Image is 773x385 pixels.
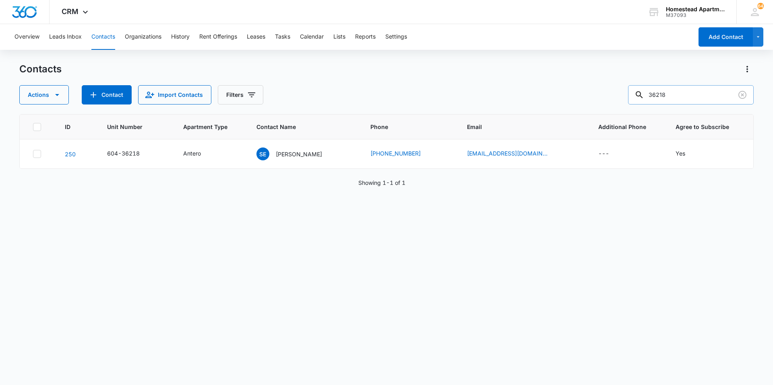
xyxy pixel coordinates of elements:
[49,24,82,50] button: Leads Inbox
[628,85,754,104] input: Search Contacts
[355,24,376,50] button: Reports
[65,123,76,131] span: ID
[62,7,79,16] span: CRM
[370,123,436,131] span: Phone
[676,123,740,131] span: Agree to Subscribe
[370,149,435,159] div: Phone - 970-556-2809 - Select to Edit Field
[19,85,69,104] button: Actions
[82,85,132,104] button: Add Contact
[666,12,725,18] div: account id
[300,24,324,50] button: Calendar
[598,123,656,131] span: Additional Phone
[183,149,201,158] div: Antero
[741,63,754,76] button: Actions
[699,27,753,47] button: Add Contact
[14,24,39,50] button: Overview
[65,151,76,158] a: Navigate to contact details page for Santos Esparza
[358,178,405,187] p: Showing 1-1 of 1
[256,123,340,131] span: Contact Name
[247,24,265,50] button: Leases
[676,149,685,158] div: Yes
[199,24,237,50] button: Rent Offerings
[107,149,140,158] div: 604-36218
[107,123,164,131] span: Unit Number
[385,24,407,50] button: Settings
[333,24,345,50] button: Lists
[467,149,562,159] div: Email - saintatwar7@gmail.com - Select to Edit Field
[19,63,62,75] h1: Contacts
[183,149,215,159] div: Apartment Type - Antero - Select to Edit Field
[276,150,322,158] p: [PERSON_NAME]
[138,85,211,104] button: Import Contacts
[666,6,725,12] div: account name
[467,149,548,158] a: [EMAIL_ADDRESS][DOMAIN_NAME]
[107,149,154,159] div: Unit Number - 604-36218 - Select to Edit Field
[676,149,700,159] div: Agree to Subscribe - Yes - Select to Edit Field
[370,149,421,158] a: [PHONE_NUMBER]
[757,3,764,9] div: notifications count
[256,147,337,160] div: Contact Name - Santos Esparza - Select to Edit Field
[757,3,764,9] span: 64
[598,149,609,159] div: ---
[598,149,624,159] div: Additional Phone - - Select to Edit Field
[256,147,269,160] span: SE
[275,24,290,50] button: Tasks
[736,88,749,101] button: Clear
[467,123,567,131] span: Email
[91,24,115,50] button: Contacts
[171,24,190,50] button: History
[183,123,237,131] span: Apartment Type
[125,24,161,50] button: Organizations
[218,85,263,104] button: Filters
